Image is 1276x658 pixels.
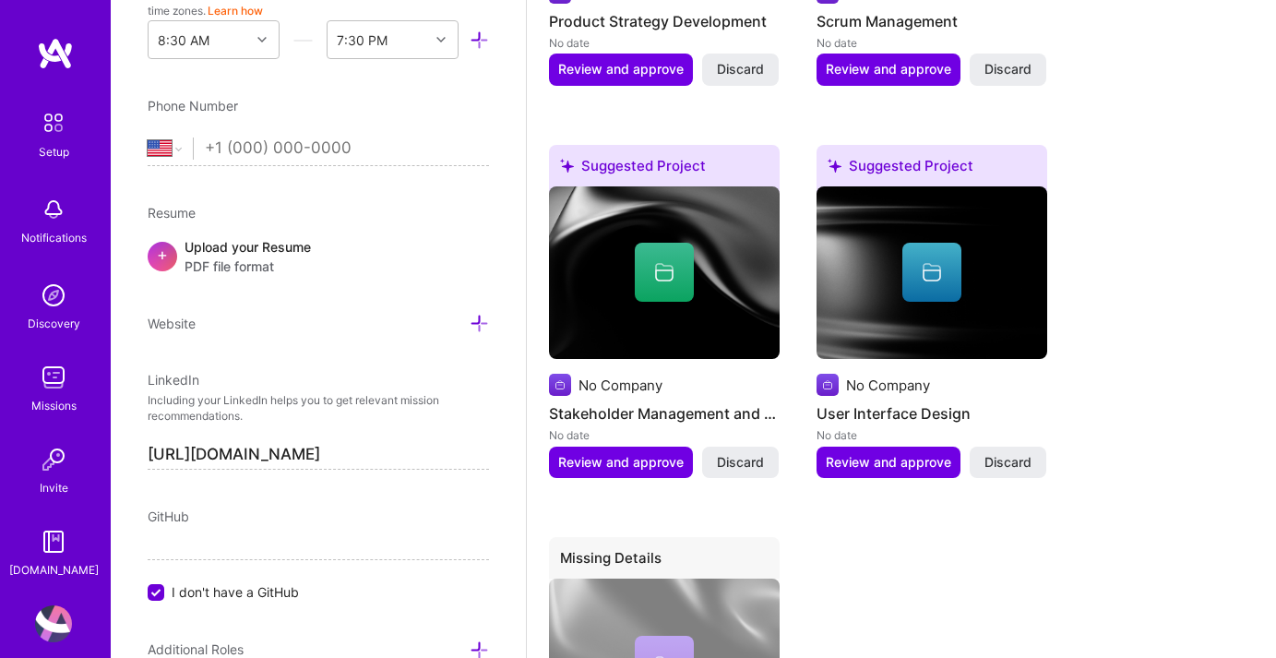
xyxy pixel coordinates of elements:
[549,374,571,396] img: Company logo
[549,9,780,33] h4: Product Strategy Development
[817,9,1047,33] h4: Scrum Management
[39,142,69,162] div: Setup
[984,60,1032,78] span: Discard
[34,103,73,142] img: setup
[35,359,72,396] img: teamwork
[549,447,693,478] button: Review and approve
[208,1,263,20] button: Learn how
[205,122,489,175] input: +1 (000) 000-0000
[35,523,72,560] img: guide book
[37,37,74,70] img: logo
[970,447,1046,478] button: Discard
[28,314,80,333] div: Discovery
[549,33,780,53] div: No date
[35,191,72,228] img: bell
[158,30,209,50] div: 8:30 AM
[817,54,960,85] button: Review and approve
[9,560,99,580] div: [DOMAIN_NAME]
[549,537,780,586] div: Missing Details
[549,145,780,194] div: Suggested Project
[826,60,951,78] span: Review and approve
[558,453,684,472] span: Review and approve
[817,374,839,396] img: Company logo
[185,257,311,276] span: PDF file format
[558,60,684,78] span: Review and approve
[148,237,489,276] div: +Upload your ResumePDF file format
[293,30,313,50] i: icon HorizontalInLineDivider
[817,425,1047,445] div: No date
[984,453,1032,472] span: Discard
[817,447,960,478] button: Review and approve
[549,54,693,85] button: Review and approve
[846,376,930,395] div: No Company
[148,641,244,657] span: Additional Roles
[817,401,1047,425] h4: User Interface Design
[157,245,168,264] span: +
[578,376,662,395] div: No Company
[560,159,574,173] i: icon SuggestedTeams
[185,237,311,276] div: Upload your Resume
[148,393,489,425] p: Including your LinkedIn helps you to get relevant mission recommendations.
[828,159,841,173] i: icon SuggestedTeams
[30,605,77,642] a: User Avatar
[717,453,764,472] span: Discard
[35,605,72,642] img: User Avatar
[21,228,87,247] div: Notifications
[826,453,951,472] span: Review and approve
[148,316,196,331] span: Website
[970,54,1046,85] button: Discard
[31,396,77,415] div: Missions
[549,186,780,360] img: cover
[817,186,1047,360] img: cover
[40,478,68,497] div: Invite
[35,277,72,314] img: discovery
[702,54,779,85] button: Discard
[717,60,764,78] span: Discard
[549,425,780,445] div: No date
[172,582,299,602] span: I don't have a GitHub
[436,35,446,44] i: icon Chevron
[549,401,780,425] h4: Stakeholder Management and Roadmapping
[337,30,388,50] div: 7:30 PM
[148,205,196,221] span: Resume
[148,372,199,388] span: LinkedIn
[148,508,189,524] span: GitHub
[148,98,238,114] span: Phone Number
[257,35,267,44] i: icon Chevron
[817,33,1047,53] div: No date
[35,441,72,478] img: Invite
[702,447,779,478] button: Discard
[817,145,1047,194] div: Suggested Project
